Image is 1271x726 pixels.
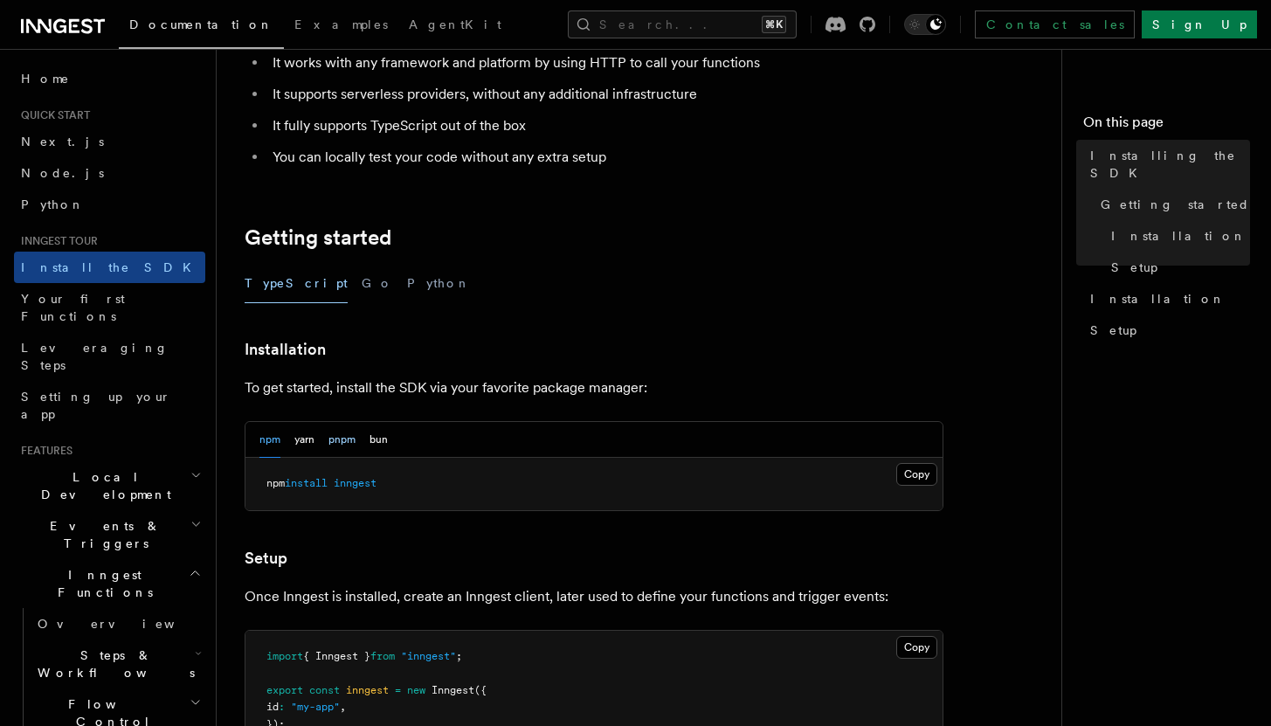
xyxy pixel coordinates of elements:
button: Copy [896,636,937,659]
span: export [266,684,303,696]
button: Steps & Workflows [31,640,205,688]
span: const [309,684,340,696]
a: Installation [1104,220,1250,252]
a: Contact sales [975,10,1135,38]
span: : [279,701,285,713]
span: Documentation [129,17,273,31]
a: Installation [1083,283,1250,315]
span: = [395,684,401,696]
span: "inngest" [401,650,456,662]
a: Your first Functions [14,283,205,332]
span: Next.js [21,135,104,149]
li: You can locally test your code without any extra setup [267,145,943,169]
span: Installation [1090,290,1226,308]
span: Inngest [432,684,474,696]
span: new [407,684,425,696]
button: Search...⌘K [568,10,797,38]
a: AgentKit [398,5,512,47]
span: Inngest tour [14,234,98,248]
h4: On this page [1083,112,1250,140]
span: { Inngest } [303,650,370,662]
a: Setting up your app [14,381,205,430]
span: Setup [1111,259,1157,276]
button: Go [362,264,393,303]
span: "my-app" [291,701,340,713]
a: Documentation [119,5,284,49]
a: Python [14,189,205,220]
a: Setup [1104,252,1250,283]
span: , [340,701,346,713]
a: Setup [245,546,287,570]
button: Copy [896,463,937,486]
span: import [266,650,303,662]
span: Inngest Functions [14,566,189,601]
span: Home [21,70,70,87]
span: id [266,701,279,713]
a: Sign Up [1142,10,1257,38]
a: Getting started [1094,189,1250,220]
a: Home [14,63,205,94]
span: Quick start [14,108,90,122]
p: Once Inngest is installed, create an Inngest client, later used to define your functions and trig... [245,584,943,609]
span: Examples [294,17,388,31]
span: Events & Triggers [14,517,190,552]
button: npm [259,422,280,458]
span: Installing the SDK [1090,147,1250,182]
a: Leveraging Steps [14,332,205,381]
span: Your first Functions [21,292,125,323]
button: TypeScript [245,264,348,303]
span: install [285,477,328,489]
p: To get started, install the SDK via your favorite package manager: [245,376,943,400]
span: AgentKit [409,17,501,31]
span: Python [21,197,85,211]
span: Leveraging Steps [21,341,169,372]
span: Getting started [1101,196,1250,213]
a: Overview [31,608,205,640]
span: Setup [1090,322,1136,339]
button: Python [407,264,471,303]
a: Next.js [14,126,205,157]
kbd: ⌘K [762,16,786,33]
span: Install the SDK [21,260,202,274]
button: Events & Triggers [14,510,205,559]
a: Setup [1083,315,1250,346]
span: Overview [38,617,218,631]
a: Installing the SDK [1083,140,1250,189]
span: npm [266,477,285,489]
span: Features [14,444,73,458]
button: yarn [294,422,314,458]
li: It fully supports TypeScript out of the box [267,114,943,138]
span: Local Development [14,468,190,503]
span: Node.js [21,166,104,180]
span: inngest [334,477,376,489]
span: inngest [346,684,389,696]
button: pnpm [328,422,356,458]
span: Installation [1111,227,1247,245]
button: Inngest Functions [14,559,205,608]
a: Install the SDK [14,252,205,283]
span: Steps & Workflows [31,646,195,681]
a: Node.js [14,157,205,189]
span: ; [456,650,462,662]
span: from [370,650,395,662]
li: It supports serverless providers, without any additional infrastructure [267,82,943,107]
a: Examples [284,5,398,47]
button: Local Development [14,461,205,510]
span: ({ [474,684,487,696]
li: It works with any framework and platform by using HTTP to call your functions [267,51,943,75]
a: Installation [245,337,326,362]
span: Setting up your app [21,390,171,421]
button: Toggle dark mode [904,14,946,35]
a: Getting started [245,225,391,250]
button: bun [370,422,388,458]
